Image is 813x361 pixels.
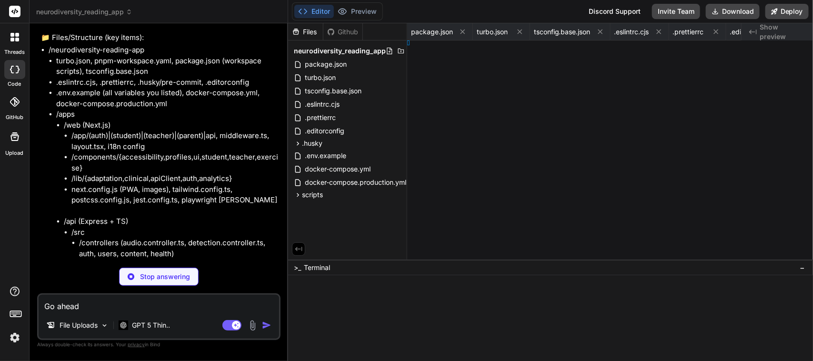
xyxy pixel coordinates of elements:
[36,7,132,17] span: neurodiversity_reading_app
[294,46,386,56] span: neurodiversity_reading_app
[583,4,646,19] div: Discord Support
[323,27,362,37] div: Github
[294,263,301,272] span: >_
[71,184,279,206] li: next.config.js (PWA, images), tailwind.config.ts, postcss.config.js, jest.config.ts, playwright [...
[71,152,279,173] li: /components/{accessibility,profiles,ui,student,teacher,exercise}
[760,22,805,41] span: Show preview
[56,88,279,109] li: .env.example (all variables you listed), docker-compose.yml, docker-compose.production.yml
[37,340,281,349] p: Always double-check its answers. Your in Bind
[334,5,381,18] button: Preview
[800,263,805,272] span: −
[304,85,362,97] span: tsconfig.base.json
[60,321,98,330] p: File Uploads
[64,120,279,217] li: /web (Next.js)
[302,139,322,148] span: .husky
[262,321,271,330] img: icon
[304,163,371,175] span: docker-compose.yml
[304,263,330,272] span: Terminal
[411,27,453,37] span: package.json
[56,77,279,88] li: .eslintrc.cjs, .prettierrc, .husky/pre-commit, .editorconfig
[56,56,279,77] li: turbo.json, pnpm-workspace.yaml, package.json (workspace scripts), tsconfig.base.json
[304,150,347,161] span: .env.example
[304,112,337,123] span: .prettierrc
[304,59,348,70] span: package.json
[304,125,345,137] span: .editorconfig
[304,99,341,110] span: .eslintrc.cjs
[6,149,24,157] label: Upload
[79,238,279,259] li: /controllers (audio.controller.ts, detection.controller.ts, auth, users, content, health)
[288,27,323,37] div: Files
[128,341,145,347] span: privacy
[765,4,809,19] button: Deploy
[6,113,23,121] label: GitHub
[652,4,700,19] button: Invite Team
[100,321,109,330] img: Pick Models
[614,27,649,37] span: .eslintrc.cjs
[730,27,770,37] span: .editorconfig
[477,27,508,37] span: turbo.json
[304,72,337,83] span: turbo.json
[673,27,704,37] span: .prettierrc
[71,173,279,184] li: /lib/{adaptation,clinical,apiClient,auth,analytics}
[140,272,190,281] p: Stop answering
[132,321,170,330] p: GPT 5 Thin..
[8,80,21,88] label: code
[706,4,760,19] button: Download
[534,27,591,37] span: tsconfig.base.json
[4,48,25,56] label: threads
[304,177,407,188] span: docker-compose.production.yml
[294,5,334,18] button: Editor
[71,130,279,152] li: /app/(auth)|(student)|(teacher)|(parent)|api, middleware.ts, layout.tsx, i18n config
[247,320,258,331] img: attachment
[119,321,128,330] img: GPT 5 Thinking High
[7,330,23,346] img: settings
[302,190,323,200] span: scripts
[798,260,807,275] button: −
